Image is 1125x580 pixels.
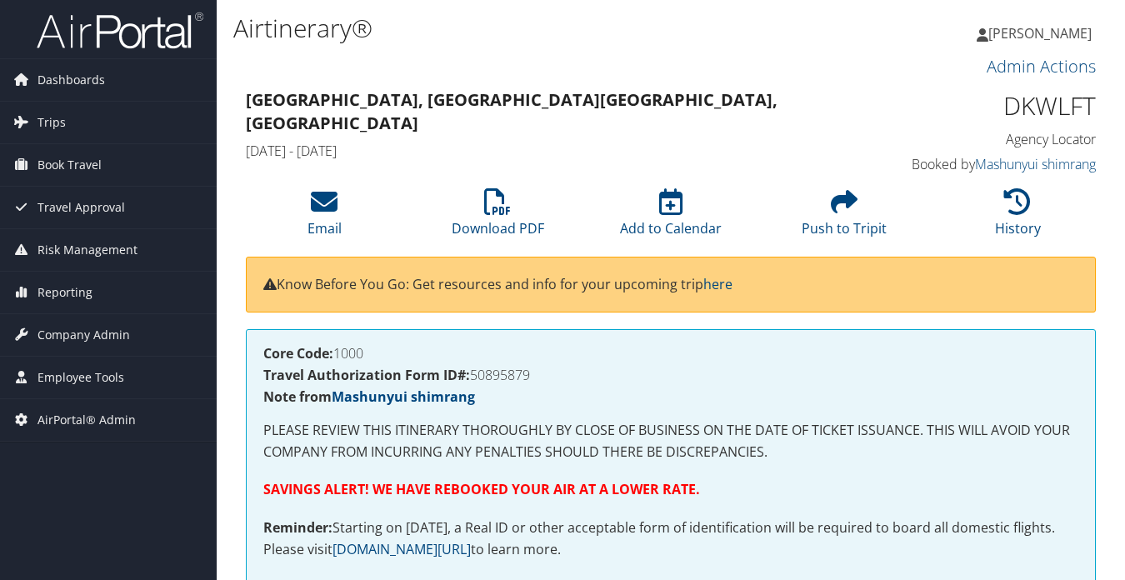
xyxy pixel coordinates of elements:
span: AirPortal® Admin [37,399,136,441]
span: Travel Approval [37,187,125,228]
p: PLEASE REVIEW THIS ITINERARY THOROUGHLY BY CLOSE OF BUSINESS ON THE DATE OF TICKET ISSUANCE. THIS... [263,420,1078,462]
h4: [DATE] - [DATE] [246,142,877,160]
h4: 1000 [263,347,1078,360]
h1: Airtinerary® [233,11,817,46]
strong: Core Code: [263,344,333,362]
strong: Note from [263,387,475,406]
a: [DOMAIN_NAME][URL] [332,540,471,558]
h4: 50895879 [263,368,1078,382]
h4: Booked by [902,155,1097,173]
a: Push to Tripit [802,197,887,237]
span: Reporting [37,272,92,313]
a: Admin Actions [987,55,1096,77]
strong: Travel Authorization Form ID#: [263,366,470,384]
a: Add to Calendar [620,197,722,237]
span: Book Travel [37,144,102,186]
span: Trips [37,102,66,143]
span: Risk Management [37,229,137,271]
strong: SAVINGS ALERT! WE HAVE REBOOKED YOUR AIR AT A LOWER RATE. [263,480,700,498]
a: Mashunyui shimrang [332,387,475,406]
a: [PERSON_NAME] [977,8,1108,58]
h4: Agency Locator [902,130,1097,148]
p: Know Before You Go: Get resources and info for your upcoming trip [263,274,1078,296]
strong: Reminder: [263,518,332,537]
h1: DKWLFT [902,88,1097,123]
img: airportal-logo.png [37,11,203,50]
span: [PERSON_NAME] [988,24,1092,42]
p: Starting on [DATE], a Real ID or other acceptable form of identification will be required to boar... [263,517,1078,560]
a: History [995,197,1041,237]
a: Email [307,197,342,237]
strong: [GEOGRAPHIC_DATA], [GEOGRAPHIC_DATA] [GEOGRAPHIC_DATA], [GEOGRAPHIC_DATA] [246,88,777,134]
a: here [703,275,732,293]
a: Mashunyui shimrang [975,155,1096,173]
a: Download PDF [452,197,544,237]
span: Dashboards [37,59,105,101]
span: Company Admin [37,314,130,356]
span: Employee Tools [37,357,124,398]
